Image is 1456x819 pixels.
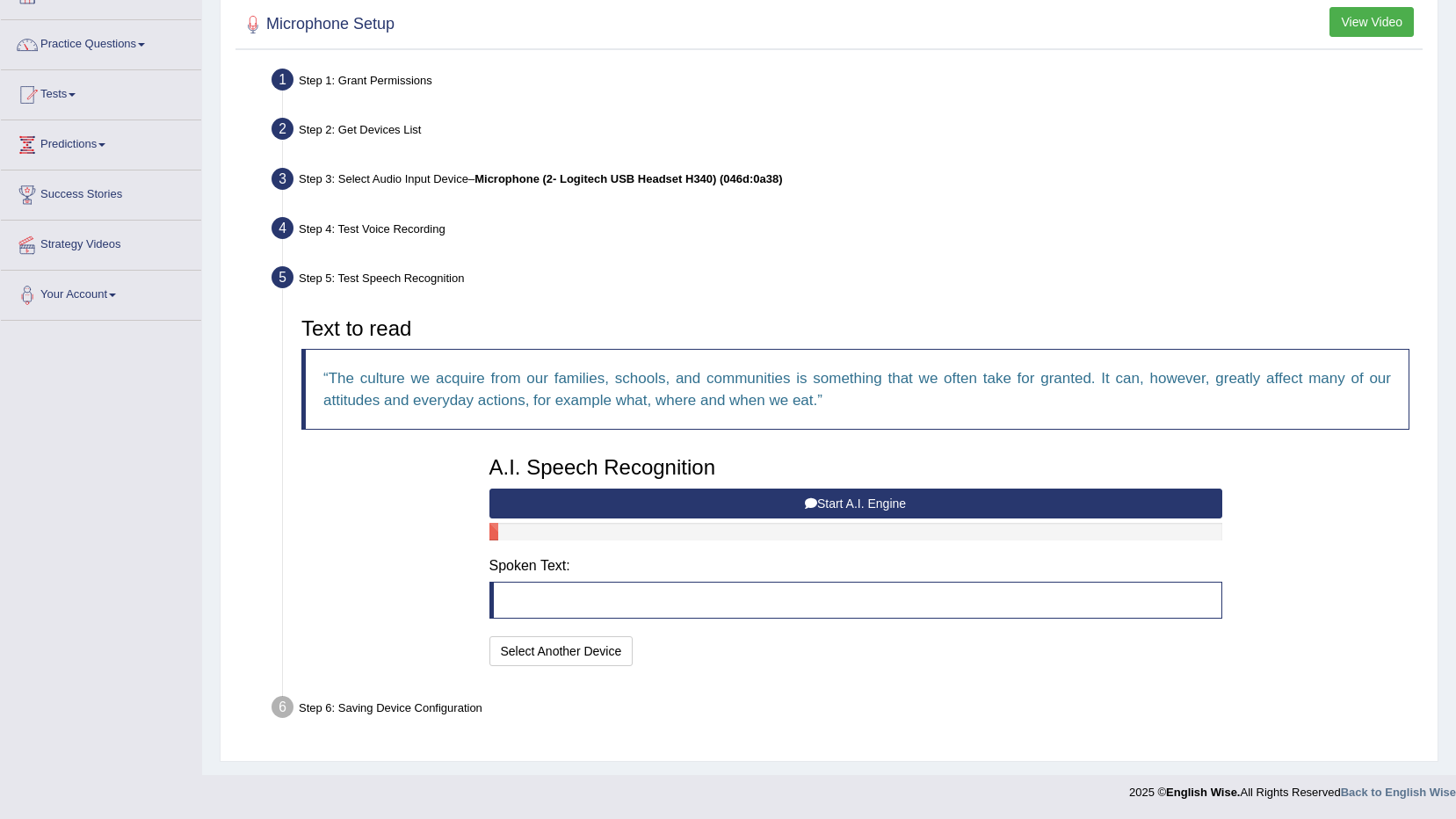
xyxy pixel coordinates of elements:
[1,70,201,114] a: Tests
[264,63,1430,102] div: Step 1: Grant Permissions
[240,11,395,38] h2: Microphone Setup
[1,271,201,315] a: Your Account
[489,456,1222,479] h3: A.I. Speech Recognition
[264,691,1430,729] div: Step 6: Saving Device Configuration
[264,261,1430,300] div: Step 5: Test Speech Recognition
[323,370,1391,409] q: The culture we acquire from our families, schools, and communities is something that we often tak...
[1329,7,1414,37] button: View Video
[1,221,201,265] a: Strategy Videos
[1,120,201,164] a: Predictions
[1129,775,1456,801] div: 2025 © All Rights Reserved
[474,172,782,185] b: Microphone (2- Logitech USB Headset H340) (046d:0a38)
[489,636,634,666] button: Select Another Device
[1,170,201,214] a: Success Stories
[1341,786,1456,799] a: Back to English Wise
[489,558,1222,574] h4: Spoken Text:
[264,112,1430,151] div: Step 2: Get Devices List
[1,20,201,64] a: Practice Questions
[264,163,1430,201] div: Step 3: Select Audio Input Device
[489,489,1222,518] button: Start A.I. Engine
[301,317,1409,340] h3: Text to read
[1166,786,1240,799] strong: English Wise.
[264,212,1430,250] div: Step 4: Test Voice Recording
[468,172,783,185] span: –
